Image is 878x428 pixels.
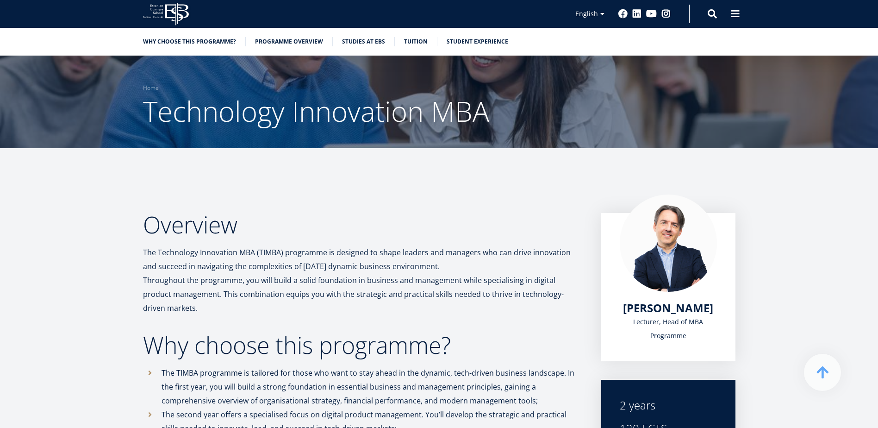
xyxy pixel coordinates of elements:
[646,9,657,19] a: Youtube
[661,9,671,19] a: Instagram
[632,9,641,19] a: Linkedin
[143,334,583,357] h2: Why choose this programme?
[143,213,583,236] h2: Overview
[623,301,713,315] a: [PERSON_NAME]
[342,37,385,46] a: Studies at EBS
[143,37,236,46] a: Why choose this programme?
[162,366,583,408] p: The TIMBA programme is tailored for those who want to stay ahead in the dynamic, tech-driven busi...
[404,37,428,46] a: Tuition
[143,92,489,130] span: Technology Innovation MBA
[620,195,717,292] img: Marko Rillo
[143,245,583,315] p: The Technology Innovation MBA (TIMBA) programme is designed to shape leaders and managers who can...
[255,37,323,46] a: Programme overview
[447,37,508,46] a: Student experience
[620,398,717,412] div: 2 years
[618,9,628,19] a: Facebook
[623,300,713,315] span: [PERSON_NAME]
[620,315,717,343] div: Lecturer, Head of MBA Programme
[143,83,159,93] a: Home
